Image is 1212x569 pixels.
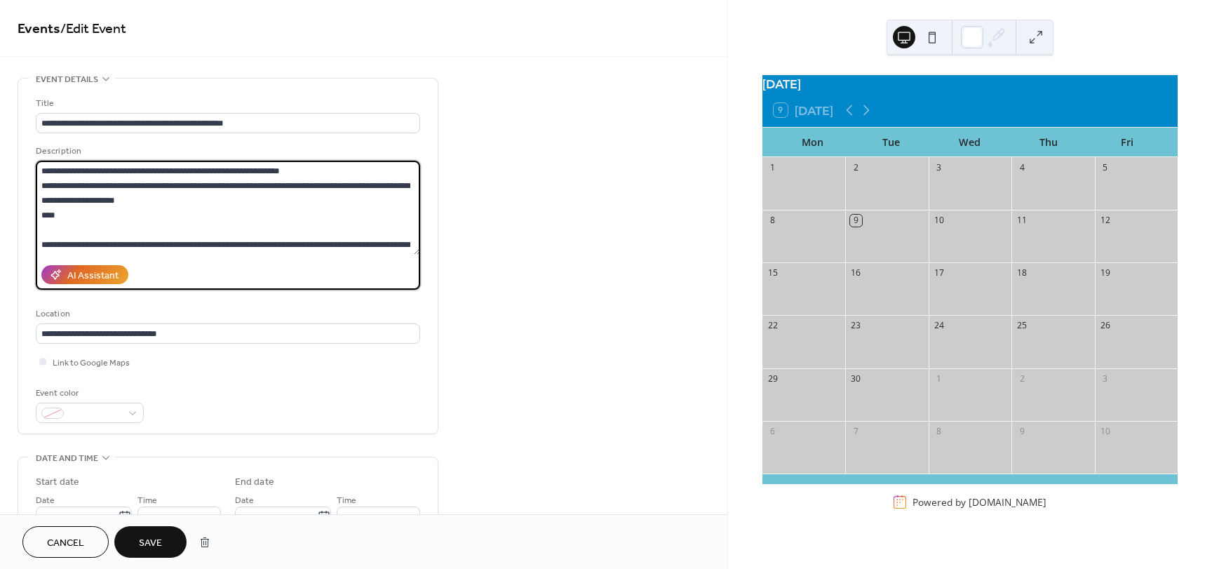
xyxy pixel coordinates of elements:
div: 6 [767,425,779,437]
button: Save [114,526,187,558]
div: 3 [933,161,945,173]
div: 17 [933,267,945,279]
div: Mon [774,128,852,156]
span: Date [235,493,254,508]
div: 15 [767,267,779,279]
div: 16 [850,267,862,279]
div: 12 [1099,215,1111,227]
div: 18 [1016,267,1028,279]
div: 3 [1099,373,1111,384]
div: 29 [767,373,779,384]
div: 2 [850,161,862,173]
span: Time [137,493,157,508]
div: 25 [1016,320,1028,332]
div: 23 [850,320,862,332]
div: 11 [1016,215,1028,227]
div: 30 [850,373,862,384]
div: 19 [1099,267,1111,279]
div: 2 [1016,373,1028,384]
span: Save [139,536,162,551]
div: 10 [933,215,945,227]
div: 26 [1099,320,1111,332]
div: End date [235,475,274,490]
div: Start date [36,475,79,490]
span: / Edit Event [60,15,126,43]
div: 9 [1016,425,1028,437]
span: Cancel [47,536,84,551]
div: 7 [850,425,862,437]
a: [DOMAIN_NAME] [969,495,1046,509]
div: 24 [933,320,945,332]
div: Tue [852,128,931,156]
a: Events [18,15,60,43]
span: Time [337,493,356,508]
span: Date and time [36,451,98,466]
div: 9 [850,215,862,227]
div: 5 [1099,161,1111,173]
span: Event details [36,72,98,87]
div: Wed [931,128,1009,156]
div: AI Assistant [67,269,119,283]
span: Link to Google Maps [53,356,130,370]
div: Event color [36,386,141,401]
div: Powered by [913,495,1046,509]
div: 8 [767,215,779,227]
div: 4 [1016,161,1028,173]
div: Fri [1088,128,1166,156]
span: Date [36,493,55,508]
div: 1 [767,161,779,173]
div: 10 [1099,425,1111,437]
div: Thu [1009,128,1088,156]
div: Location [36,307,417,321]
button: AI Assistant [41,265,128,284]
div: 8 [933,425,945,437]
div: 1 [933,373,945,384]
button: Cancel [22,526,109,558]
div: Title [36,96,417,111]
div: Description [36,144,417,159]
div: 22 [767,320,779,332]
div: [DATE] [762,75,1178,93]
